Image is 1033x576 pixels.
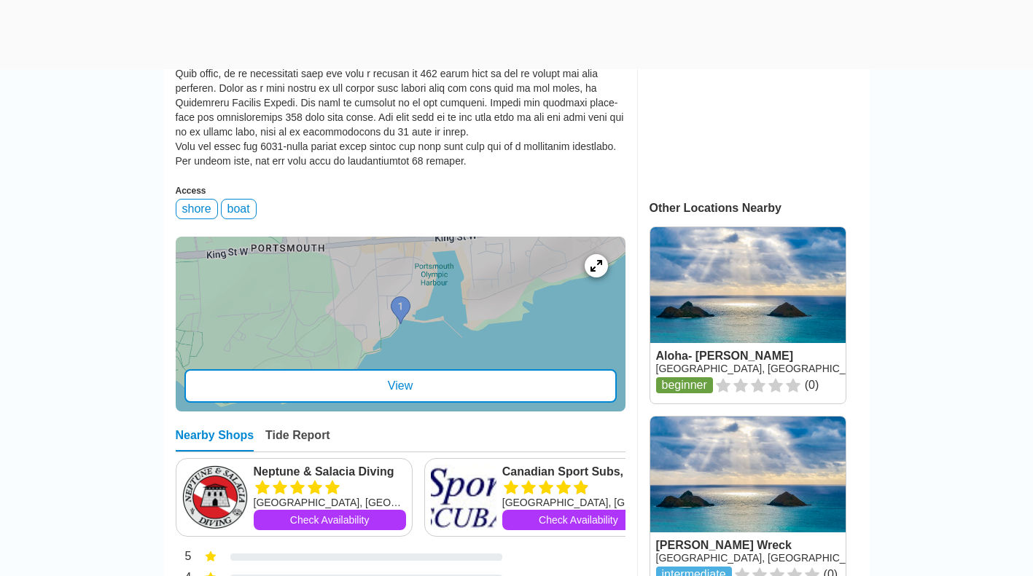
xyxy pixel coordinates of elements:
div: shore [176,199,218,219]
div: View [184,369,617,403]
div: [GEOGRAPHIC_DATA], [GEOGRAPHIC_DATA] [502,495,655,510]
a: Check Availability [502,510,655,530]
a: Canadian Sport Subs, Ltd. [502,465,655,479]
a: Neptune & Salacia Diving [254,465,406,479]
img: Neptune & Salacia Diving [182,465,248,530]
div: boat [221,199,257,219]
div: [GEOGRAPHIC_DATA], [GEOGRAPHIC_DATA] [254,495,406,510]
div: Nearby Shops [176,429,254,451]
a: entry mapView [176,237,625,411]
div: Other Locations Nearby [650,202,881,215]
div: Tide Report [265,429,330,451]
div: Access [176,186,625,196]
div: 5 [176,548,192,567]
a: Check Availability [254,510,406,530]
img: Canadian Sport Subs, Ltd. [431,465,496,530]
